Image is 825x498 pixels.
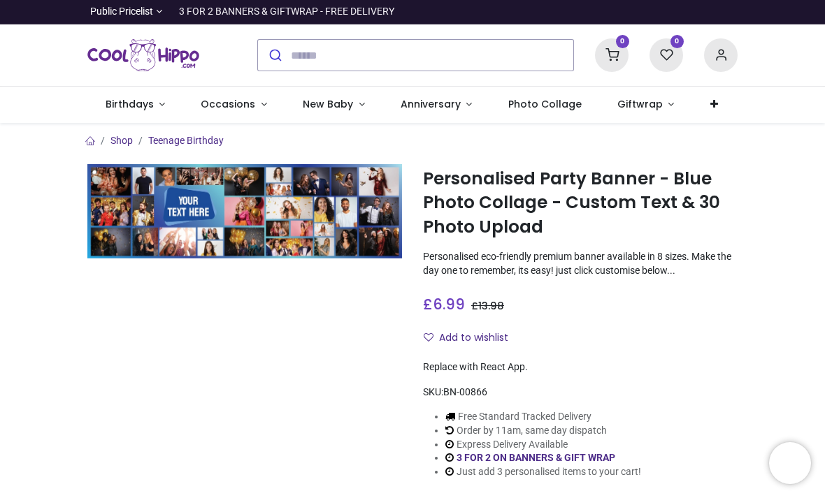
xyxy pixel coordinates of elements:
li: Free Standard Tracked Delivery [445,410,641,424]
span: Anniversary [401,97,461,111]
a: Logo of Cool Hippo [87,36,199,75]
a: 0 [650,49,683,60]
h1: Personalised Party Banner - Blue Photo Collage - Custom Text & 30 Photo Upload [423,167,738,239]
button: Submit [258,40,291,71]
span: Photo Collage [508,97,582,111]
a: Shop [110,135,133,146]
li: Express Delivery Available [445,438,641,452]
sup: 0 [670,35,684,48]
span: £ [423,294,465,314]
a: Public Pricelist [87,5,162,19]
span: Giftwrap [617,97,663,111]
i: Add to wishlist [424,332,433,342]
div: Replace with React App. [423,360,738,374]
span: £ [471,299,504,313]
span: Public Pricelist [90,5,153,19]
iframe: Customer reviews powered by Trustpilot [444,5,738,19]
a: Occasions [183,87,285,123]
a: Birthdays [87,87,183,123]
div: SKU: [423,386,738,400]
p: Personalised eco-friendly premium banner available in 8 sizes. Make the day one to remember, its ... [423,250,738,277]
span: Occasions [201,97,255,111]
span: New Baby [303,97,353,111]
button: Add to wishlistAdd to wishlist [423,326,520,350]
span: 13.98 [478,299,504,313]
a: 0 [595,49,629,60]
img: Personalised Party Banner - Blue Photo Collage - Custom Text & 30 Photo Upload [87,164,402,258]
span: Birthdays [106,97,154,111]
span: 6.99 [433,294,465,314]
img: Cool Hippo [87,36,199,75]
a: Anniversary [382,87,490,123]
a: New Baby [285,87,383,123]
iframe: Brevo live chat [769,442,811,484]
div: 3 FOR 2 BANNERS & GIFTWRAP - FREE DELIVERY [179,5,394,19]
a: 3 FOR 2 ON BANNERS & GIFT WRAP [457,452,615,463]
li: Order by 11am, same day dispatch [445,424,641,438]
span: BN-00866 [443,386,487,397]
li: Just add 3 personalised items to your cart! [445,465,641,479]
sup: 0 [616,35,629,48]
a: Teenage Birthday [148,135,224,146]
a: Giftwrap [599,87,692,123]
